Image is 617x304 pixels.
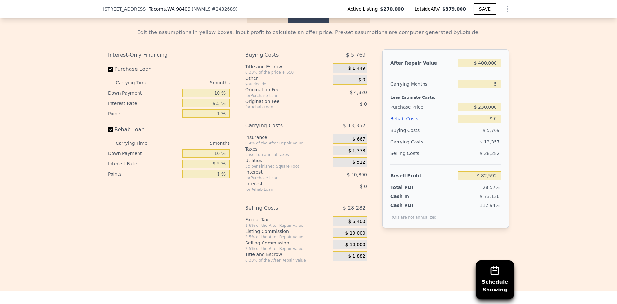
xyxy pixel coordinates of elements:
div: based on annual taxes [245,152,330,157]
span: $270,000 [380,6,404,12]
span: $ 1,378 [348,148,365,154]
span: $ 5,769 [483,128,500,133]
div: Selling Costs [245,202,317,214]
div: Cash ROI [390,202,437,208]
div: for Rehab Loan [245,105,317,110]
label: Rehab Loan [108,124,180,135]
div: Interest-Only Financing [108,49,230,61]
button: SAVE [474,3,496,15]
div: you decide! [245,81,330,87]
span: $ 667 [353,136,365,142]
div: Down Payment [108,148,180,159]
div: Carrying Costs [390,136,431,148]
span: $ 0 [360,101,367,106]
input: Purchase Loan [108,67,113,72]
button: ScheduleShowing [476,260,514,299]
span: $ 10,000 [345,230,365,236]
div: Points [108,169,180,179]
span: $ 5,769 [346,49,366,61]
div: Carrying Time [116,78,157,88]
button: Show Options [501,3,514,15]
div: Title and Escrow [245,63,330,70]
span: $ 10,800 [347,172,367,177]
div: 0.33% of the After Repair Value [245,258,330,263]
span: Active Listing [347,6,380,12]
div: 2.5% of the After Repair Value [245,235,330,240]
label: Purchase Loan [108,63,180,75]
div: Purchase Price [390,101,455,113]
div: Buying Costs [390,124,455,136]
div: Interest Rate [108,159,180,169]
div: for Rehab Loan [245,187,317,192]
span: $ 10,000 [345,242,365,248]
div: 5 months [160,138,230,148]
span: , WA 98409 [166,6,191,12]
input: Rehab Loan [108,127,113,132]
span: 112.94% [480,203,500,208]
div: Listing Commission [245,228,330,235]
div: 0.33% of the price + 550 [245,70,330,75]
span: $ 6,400 [348,219,365,225]
div: for Purchase Loan [245,93,317,98]
span: 28.57% [483,185,500,190]
div: 5 months [160,78,230,88]
div: Origination Fee [245,98,317,105]
div: Other [245,75,330,81]
div: Selling Costs [390,148,455,159]
div: Insurance [245,134,330,141]
div: Edit the assumptions in yellow boxes. Input profit to calculate an offer price. Pre-set assumptio... [108,29,509,36]
div: Excise Tax [245,216,330,223]
div: Selling Commission [245,240,330,246]
div: 0.4% of the After Repair Value [245,141,330,146]
div: Interest Rate [108,98,180,108]
div: Cash In [390,193,431,199]
span: $ 28,282 [480,151,500,156]
span: $ 512 [353,160,365,165]
div: Points [108,108,180,119]
div: ( ) [192,6,237,12]
div: 2.5% of the After Repair Value [245,246,330,251]
span: $ 73,126 [480,194,500,199]
span: NWMLS [193,6,210,12]
div: for Purchase Loan [245,175,317,180]
span: # 2432689 [212,6,236,12]
span: $ 0 [358,77,365,83]
div: ROIs are not annualized [390,208,437,220]
span: $ 1,449 [348,66,365,71]
div: Taxes [245,146,330,152]
span: , Tacoma [148,6,191,12]
div: Buying Costs [245,49,317,61]
div: Origination Fee [245,87,317,93]
span: $ 13,357 [480,139,500,144]
span: [STREET_ADDRESS] [103,6,148,12]
div: Down Payment [108,88,180,98]
div: Carrying Time [116,138,157,148]
span: $ 4,320 [350,90,367,95]
div: 1.6% of the After Repair Value [245,223,330,228]
div: Carrying Months [390,78,455,90]
div: Interest [245,169,317,175]
div: Interest [245,180,317,187]
span: $ 1,882 [348,253,365,259]
div: Title and Escrow [245,251,330,258]
span: $ 13,357 [343,120,366,132]
div: Less Estimate Costs: [390,90,501,101]
span: $ 28,282 [343,202,366,214]
div: Resell Profit [390,170,455,181]
span: $ 0 [360,184,367,189]
span: Lotside ARV [415,6,442,12]
div: 3¢ per Finished Square Foot [245,164,330,169]
span: $379,000 [442,6,466,12]
div: Rehab Costs [390,113,455,124]
div: Carrying Costs [245,120,317,132]
div: Utilities [245,157,330,164]
div: After Repair Value [390,57,455,69]
div: Total ROI [390,184,431,190]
